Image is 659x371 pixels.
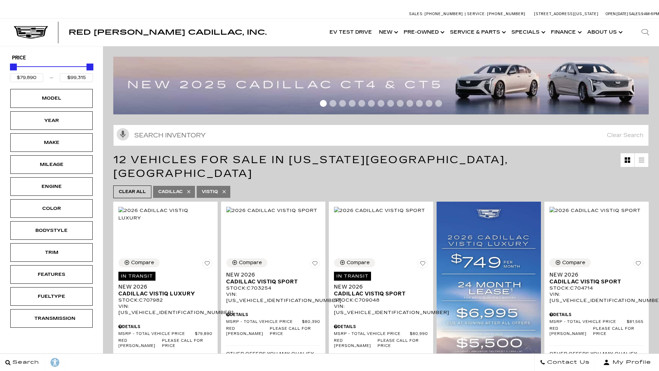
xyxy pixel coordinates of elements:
[347,260,370,266] div: Compare
[547,19,584,46] a: Finance
[34,249,69,256] div: Trim
[10,89,93,108] div: ModelModel
[627,319,644,325] span: $81,565
[10,155,93,174] div: MileageMileage
[641,12,659,16] span: 9 AM-6 PM
[34,139,69,146] div: Make
[467,12,486,16] span: Service:
[226,312,320,318] div: Pricing Details - New 2026 Cadillac VISTIQ Sport
[409,12,424,16] span: Sales:
[550,207,641,214] img: 2026 Cadillac VISTIQ Sport
[118,331,195,337] span: MSRP - Total Vehicle Price
[10,177,93,196] div: EngineEngine
[226,207,317,214] img: 2026 Cadillac VISTIQ Sport
[69,28,267,36] span: Red [PERSON_NAME] Cadillac, Inc.
[375,19,400,46] a: New
[226,278,315,285] span: Cadillac VISTIQ Sport
[118,258,160,267] button: Compare Vehicle
[10,243,93,262] div: TrimTrim
[334,338,428,349] a: Red [PERSON_NAME] Please call for price
[10,73,43,82] input: Minimum
[550,285,644,291] div: Stock : C704714
[118,297,212,303] div: Stock : C707982
[550,312,644,318] div: Pricing Details - New 2026 Cadillac VISTIQ Sport
[34,271,69,278] div: Features
[320,100,327,107] span: Go to slide 1
[202,188,218,196] span: VISTIQ
[387,100,394,107] span: Go to slide 8
[562,260,585,266] div: Compare
[86,64,93,70] div: Maximum Price
[69,29,267,36] a: Red [PERSON_NAME] Cadillac, Inc.
[545,358,590,367] span: Contact Us
[195,331,212,337] span: $79,890
[226,258,267,267] button: Compare Vehicle
[113,57,649,114] a: 2507-july-ct-offer-09
[447,19,508,46] a: Service & Parts
[508,19,547,46] a: Specials
[118,207,212,222] img: 2026 Cadillac VISTIQ Luxury
[113,154,508,180] span: 12 Vehicles for Sale in [US_STATE][GEOGRAPHIC_DATA], [GEOGRAPHIC_DATA]
[158,188,183,196] span: Cadillac
[326,19,375,46] a: EV Test Drive
[435,100,442,107] span: Go to slide 13
[534,354,595,371] a: Contact Us
[334,303,428,316] div: VIN: [US_VEHICLE_IDENTIFICATION_NUMBER]
[10,61,93,82] div: Price
[416,100,423,107] span: Go to slide 11
[14,26,48,39] img: Cadillac Dark Logo with Cadillac White Text
[10,64,17,70] div: Minimum Price
[334,272,371,281] span: In Transit
[409,12,465,16] a: Sales: [PHONE_NUMBER]
[202,258,212,271] button: Save Vehicle
[10,133,93,152] div: MakeMake
[226,326,270,337] span: Red [PERSON_NAME]
[10,309,93,328] div: TransmissionTransmission
[10,221,93,240] div: BodystyleBodystyle
[329,100,336,107] span: Go to slide 2
[34,293,69,300] div: Fueltype
[34,183,69,190] div: Engine
[118,338,212,349] a: Red [PERSON_NAME] Please call for price
[593,326,644,337] span: Please call for price
[226,271,315,278] span: New 2026
[334,290,423,297] span: Cadillac VISTIQ Sport
[397,100,404,107] span: Go to slide 9
[358,100,365,107] span: Go to slide 5
[118,290,207,297] span: Cadillac VISTIQ Luxury
[34,94,69,102] div: Model
[113,125,649,146] input: Search Inventory
[310,258,320,271] button: Save Vehicle
[378,100,384,107] span: Go to slide 7
[334,297,428,303] div: Stock : C709048
[226,326,320,337] a: Red [PERSON_NAME] Please call for price
[119,188,146,196] span: Clear All
[334,331,410,337] span: MSRP - Total Vehicle Price
[10,265,93,284] div: FeaturesFeatures
[425,12,463,16] span: [PHONE_NUMBER]
[118,283,207,290] span: New 2026
[406,100,413,107] span: Go to slide 10
[584,19,625,46] a: About Us
[378,338,428,349] span: Please call for price
[10,199,93,218] div: ColorColor
[610,358,651,367] span: My Profile
[226,271,320,285] a: New 2026Cadillac VISTIQ Sport
[334,283,423,290] span: New 2026
[550,291,644,304] div: VIN: [US_VEHICLE_IDENTIFICATION_NUMBER]
[334,271,428,297] a: In TransitNew 2026Cadillac VISTIQ Sport
[118,324,212,330] div: Pricing Details - New 2026 Cadillac VISTIQ Luxury
[368,100,375,107] span: Go to slide 6
[11,358,39,367] span: Search
[34,227,69,234] div: Bodystyle
[550,319,627,325] span: MSRP - Total Vehicle Price
[550,278,638,285] span: Cadillac VISTIQ Sport
[465,12,527,16] a: Service: [PHONE_NUMBER]
[487,12,525,16] span: [PHONE_NUMBER]
[349,100,356,107] span: Go to slide 4
[339,100,346,107] span: Go to slide 3
[117,128,129,140] svg: Click to toggle on voice search
[334,324,428,330] div: Pricing Details - New 2026 Cadillac VISTIQ Sport
[239,260,262,266] div: Compare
